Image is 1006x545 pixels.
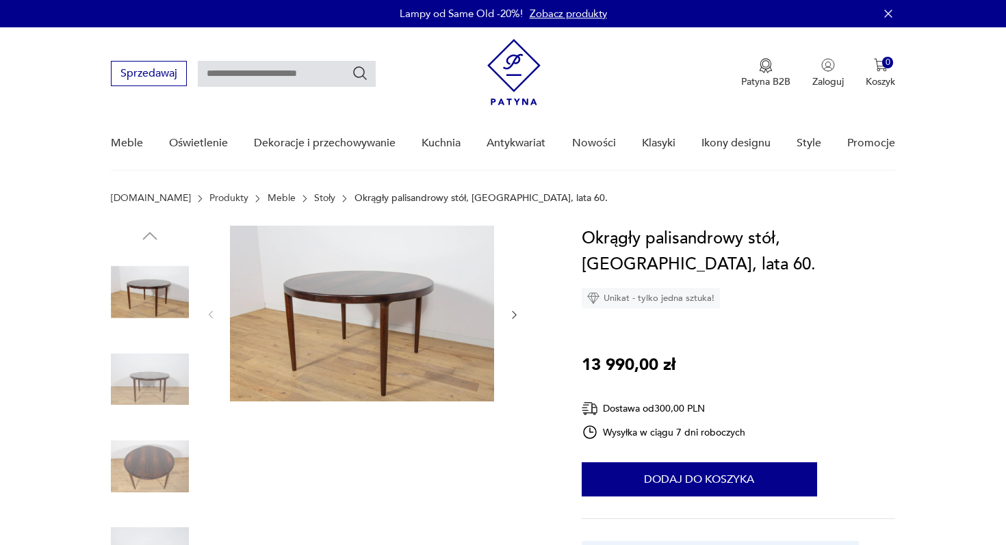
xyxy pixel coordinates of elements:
a: Promocje [847,117,895,170]
a: Produkty [209,193,248,204]
button: Dodaj do koszyka [582,462,817,496]
button: Zaloguj [812,58,844,88]
a: Oświetlenie [169,117,228,170]
a: Sprzedawaj [111,70,187,79]
div: Dostawa od 300,00 PLN [582,400,746,417]
div: Wysyłka w ciągu 7 dni roboczych [582,424,746,440]
button: Szukaj [352,65,368,81]
img: Ikona diamentu [587,292,599,304]
p: Koszyk [866,75,895,88]
img: Zdjęcie produktu Okrągły palisandrowy stół, Dania, lata 60. [111,253,189,331]
a: Ikona medaluPatyna B2B [741,58,790,88]
a: Meble [268,193,296,204]
a: Zobacz produkty [530,7,607,21]
img: Ikonka użytkownika [821,58,835,72]
img: Ikona koszyka [874,58,888,72]
p: Lampy od Same Old -20%! [400,7,523,21]
p: Patyna B2B [741,75,790,88]
button: 0Koszyk [866,58,895,88]
p: Okrągły palisandrowy stół, [GEOGRAPHIC_DATA], lata 60. [354,193,608,204]
a: Style [797,117,821,170]
div: Unikat - tylko jedna sztuka! [582,288,720,308]
a: [DOMAIN_NAME] [111,193,191,204]
a: Nowości [572,117,616,170]
img: Zdjęcie produktu Okrągły palisandrowy stół, Dania, lata 60. [111,427,189,505]
a: Kuchnia [422,117,461,170]
h1: Okrągły palisandrowy stół, [GEOGRAPHIC_DATA], lata 60. [582,226,896,278]
img: Ikona dostawy [582,400,598,417]
button: Patyna B2B [741,58,790,88]
a: Meble [111,117,143,170]
img: Patyna - sklep z meblami i dekoracjami vintage [487,39,541,105]
p: Zaloguj [812,75,844,88]
a: Antykwariat [487,117,545,170]
a: Ikony designu [701,117,771,170]
button: Sprzedawaj [111,61,187,86]
img: Ikona medalu [759,58,773,73]
a: Dekoracje i przechowywanie [254,117,396,170]
img: Zdjęcie produktu Okrągły palisandrowy stół, Dania, lata 60. [111,341,189,418]
div: 0 [882,57,894,68]
p: 13 990,00 zł [582,352,675,378]
a: Stoły [314,193,335,204]
a: Klasyki [642,117,675,170]
img: Zdjęcie produktu Okrągły palisandrowy stół, Dania, lata 60. [230,226,494,401]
